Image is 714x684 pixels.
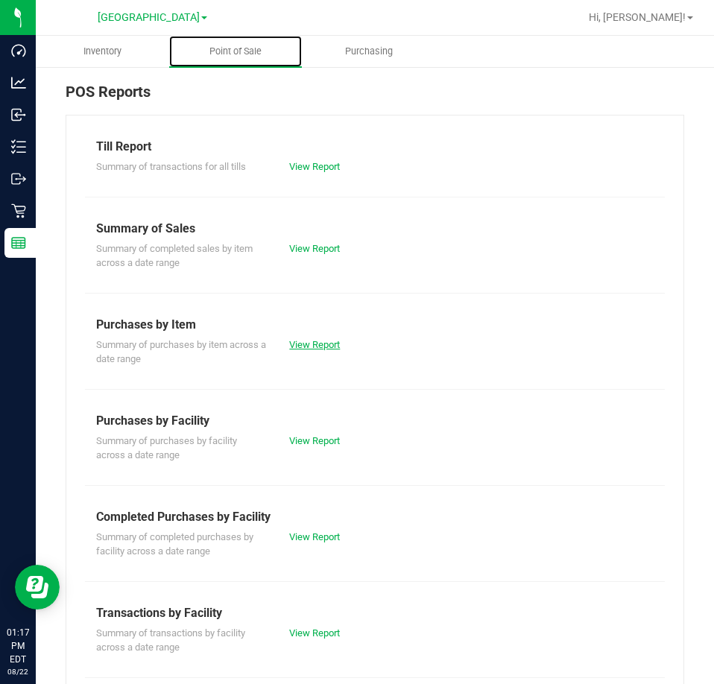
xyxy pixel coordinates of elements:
[11,235,26,250] inline-svg: Reports
[289,627,340,639] a: View Report
[289,161,340,172] a: View Report
[11,75,26,90] inline-svg: Analytics
[7,666,29,677] p: 08/22
[66,80,684,115] div: POS Reports
[96,138,654,156] div: Till Report
[7,626,29,666] p: 01:17 PM EDT
[11,203,26,218] inline-svg: Retail
[325,45,413,58] span: Purchasing
[63,45,142,58] span: Inventory
[96,243,253,269] span: Summary of completed sales by item across a date range
[289,531,340,542] a: View Report
[96,220,654,238] div: Summary of Sales
[96,161,246,172] span: Summary of transactions for all tills
[96,316,654,334] div: Purchases by Item
[11,107,26,122] inline-svg: Inbound
[11,139,26,154] inline-svg: Inventory
[302,36,435,67] a: Purchasing
[96,531,253,557] span: Summary of completed purchases by facility across a date range
[289,243,340,254] a: View Report
[589,11,686,23] span: Hi, [PERSON_NAME]!
[96,435,237,461] span: Summary of purchases by facility across a date range
[11,43,26,58] inline-svg: Dashboard
[15,565,60,609] iframe: Resource center
[289,339,340,350] a: View Report
[289,435,340,446] a: View Report
[11,171,26,186] inline-svg: Outbound
[169,36,303,67] a: Point of Sale
[189,45,282,58] span: Point of Sale
[96,604,654,622] div: Transactions by Facility
[96,412,654,430] div: Purchases by Facility
[36,36,169,67] a: Inventory
[96,339,266,365] span: Summary of purchases by item across a date range
[96,627,245,653] span: Summary of transactions by facility across a date range
[98,11,200,24] span: [GEOGRAPHIC_DATA]
[96,508,654,526] div: Completed Purchases by Facility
